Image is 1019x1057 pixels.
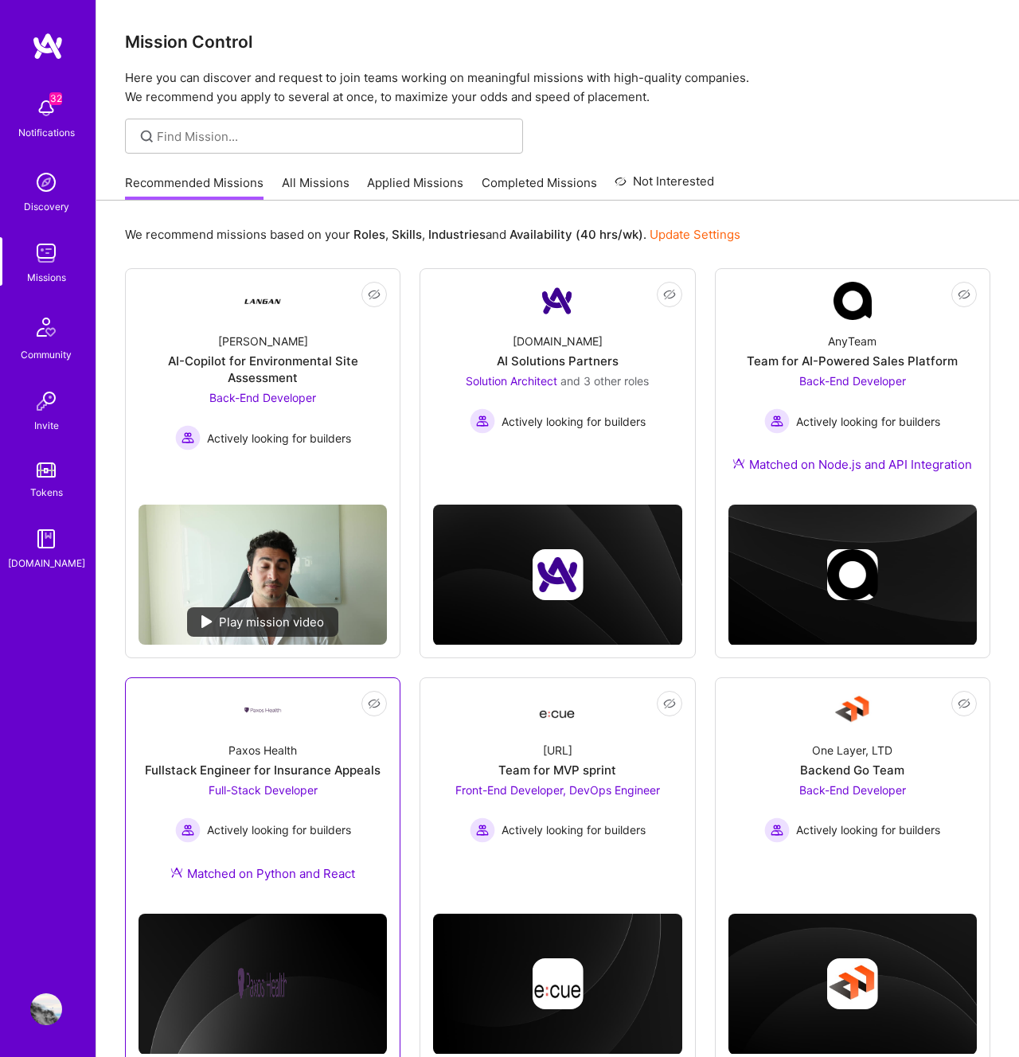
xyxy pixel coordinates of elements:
img: play [201,615,213,628]
img: Ateam Purple Icon [732,457,745,470]
b: Industries [428,227,486,242]
span: Solution Architect [466,374,557,388]
img: Company Logo [244,706,282,715]
img: Actively looking for builders [175,425,201,450]
img: Company Logo [834,282,872,320]
img: cover [139,914,387,1055]
a: User Avatar [26,993,66,1025]
img: Company logo [532,958,583,1009]
a: Not Interested [615,172,714,201]
span: Actively looking for builders [502,413,646,430]
div: Invite [34,417,59,434]
a: Company LogoPaxos HealthFullstack Engineer for Insurance AppealsFull-Stack Developer Actively loo... [139,691,387,901]
img: Company logo [827,549,878,600]
div: Paxos Health [228,742,297,759]
div: Play mission video [187,607,338,637]
div: Team for MVP sprint [498,762,616,778]
div: AI-Copilot for Environmental Site Assessment [139,353,387,386]
i: icon EyeClosed [368,288,381,301]
div: Backend Go Team [800,762,904,778]
a: All Missions [282,174,349,201]
h3: Mission Control [125,32,990,52]
img: Actively looking for builders [470,408,495,434]
img: Actively looking for builders [764,817,790,843]
div: Matched on Node.js and API Integration [732,456,972,473]
img: Community [27,308,65,346]
a: Company Logo[PERSON_NAME]AI-Copilot for Environmental Site AssessmentBack-End Developer Actively ... [139,282,387,492]
img: logo [32,32,64,60]
span: Back-End Developer [209,391,316,404]
i: icon EyeClosed [958,288,970,301]
div: Missions [27,269,66,286]
a: Company LogoAnyTeamTeam for AI-Powered Sales PlatformBack-End Developer Actively looking for buil... [728,282,977,492]
span: Back-End Developer [799,783,906,797]
i: icon SearchGrey [138,127,156,146]
div: AI Solutions Partners [497,353,619,369]
a: Completed Missions [482,174,597,201]
span: Actively looking for builders [796,821,940,838]
input: Find Mission... [157,128,511,145]
span: and 3 other roles [560,374,649,388]
img: Company Logo [244,282,282,320]
i: icon EyeClosed [663,288,676,301]
img: No Mission [139,505,387,645]
div: Team for AI-Powered Sales Platform [747,353,958,369]
img: bell [30,92,62,124]
b: Roles [353,227,385,242]
i: icon EyeClosed [368,697,381,710]
a: Company LogoOne Layer, LTDBackend Go TeamBack-End Developer Actively looking for buildersActively... [728,691,977,866]
a: Company Logo[DOMAIN_NAME]AI Solutions PartnersSolution Architect and 3 other rolesActively lookin... [433,282,681,457]
div: One Layer, LTD [812,742,892,759]
img: Company logo [237,958,288,1009]
img: guide book [30,523,62,555]
img: Company logo [827,958,878,1009]
img: Actively looking for builders [175,817,201,843]
img: discovery [30,166,62,198]
div: [DOMAIN_NAME] [8,555,85,571]
span: Actively looking for builders [502,821,646,838]
div: [DOMAIN_NAME] [513,333,603,349]
div: Fullstack Engineer for Insurance Appeals [145,762,381,778]
img: Ateam Purple Icon [170,866,183,879]
a: Update Settings [650,227,740,242]
img: Company Logo [834,691,872,729]
p: Here you can discover and request to join teams working on meaningful missions with high-quality ... [125,68,990,107]
span: Full-Stack Developer [209,783,318,797]
span: Front-End Developer, DevOps Engineer [455,783,660,797]
div: AnyTeam [828,333,876,349]
img: cover [433,505,681,646]
img: cover [728,505,977,646]
img: tokens [37,462,56,478]
i: icon EyeClosed [663,697,676,710]
span: Back-End Developer [799,374,906,388]
img: cover [728,914,977,1055]
b: Availability (40 hrs/wk) [509,227,643,242]
img: Company Logo [538,696,576,724]
img: Actively looking for builders [470,817,495,843]
b: Skills [392,227,422,242]
img: Actively looking for builders [764,408,790,434]
img: Company Logo [538,282,576,320]
img: teamwork [30,237,62,269]
img: Invite [30,385,62,417]
i: icon EyeClosed [958,697,970,710]
p: We recommend missions based on your , , and . [125,226,740,243]
div: Discovery [24,198,69,215]
div: [PERSON_NAME] [218,333,308,349]
div: Community [21,346,72,363]
img: cover [433,914,681,1055]
a: Company Logo[URL]Team for MVP sprintFront-End Developer, DevOps Engineer Actively looking for bui... [433,691,681,866]
div: Notifications [18,124,75,141]
img: User Avatar [30,993,62,1025]
img: Company logo [532,549,583,600]
a: Applied Missions [367,174,463,201]
span: 32 [49,92,62,105]
span: Actively looking for builders [207,821,351,838]
div: [URL] [543,742,572,759]
a: Recommended Missions [125,174,264,201]
span: Actively looking for builders [796,413,940,430]
span: Actively looking for builders [207,430,351,447]
div: Tokens [30,484,63,501]
div: Matched on Python and React [170,865,355,882]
